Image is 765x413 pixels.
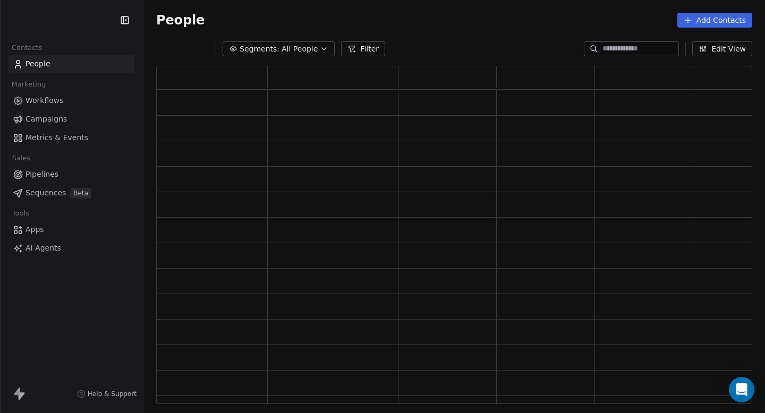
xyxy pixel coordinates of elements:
span: Marketing [7,76,50,92]
a: Metrics & Events [8,129,134,147]
a: Campaigns [8,110,134,128]
a: Help & Support [77,390,137,398]
span: Apps [25,224,44,235]
div: Open Intercom Messenger [729,377,754,402]
span: Campaigns [25,114,67,125]
span: Beta [70,188,91,199]
span: Tools [7,205,33,221]
a: Pipelines [8,166,134,183]
a: People [8,55,134,73]
span: Pipelines [25,169,58,180]
span: AI Agents [25,243,61,254]
span: Metrics & Events [25,132,88,143]
button: Edit View [692,41,752,56]
span: Sequences [25,187,66,199]
a: SequencesBeta [8,184,134,202]
button: Filter [341,41,385,56]
span: Help & Support [88,390,137,398]
button: Add Contacts [677,13,752,28]
a: Workflows [8,92,134,109]
a: AI Agents [8,239,134,257]
span: Sales [7,150,35,166]
span: Segments: [240,44,279,55]
span: All People [282,44,318,55]
a: Apps [8,221,134,238]
span: People [156,12,205,28]
span: Contacts [7,40,47,56]
span: Workflows [25,95,64,106]
span: People [25,58,50,70]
